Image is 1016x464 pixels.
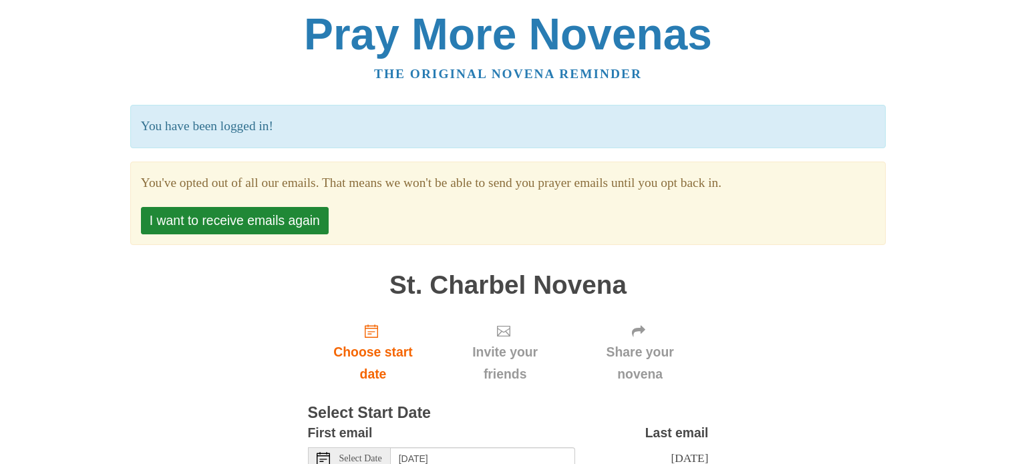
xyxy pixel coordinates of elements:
section: You've opted out of all our emails. That means we won't be able to send you prayer emails until y... [141,172,875,194]
span: Share your novena [585,341,695,385]
span: Select Date [339,454,382,463]
span: Invite your friends [452,341,558,385]
button: I want to receive emails again [141,207,329,234]
p: You have been logged in! [130,105,886,148]
a: Pray More Novenas [304,9,712,59]
a: Choose start date [308,312,439,392]
a: The original novena reminder [374,67,642,81]
label: First email [308,422,373,444]
label: Last email [645,422,709,444]
div: Click "Next" to confirm your start date first. [572,312,709,392]
h3: Select Start Date [308,405,709,422]
span: Choose start date [321,341,426,385]
div: Click "Next" to confirm your start date first. [438,312,571,392]
h1: St. Charbel Novena [308,271,709,300]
